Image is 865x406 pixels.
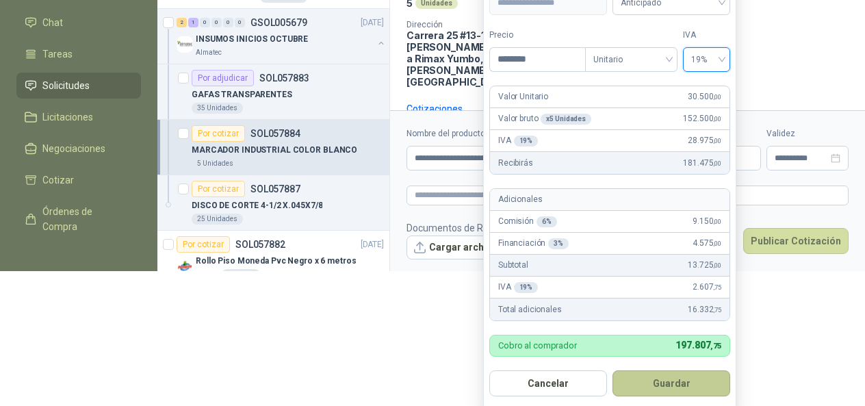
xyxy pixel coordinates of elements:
[713,115,721,123] span: ,00
[406,220,525,236] p: Documentos de Referencia
[16,10,141,36] a: Chat
[223,18,233,27] div: 0
[259,73,309,83] p: SOL057883
[196,269,219,280] p: Patojito
[192,214,243,225] div: 25 Unidades
[157,120,389,175] a: Por cotizarSOL057884MARCADOR INDUSTRIAL COLOR BLANCO5 Unidades
[192,70,254,86] div: Por adjudicar
[713,283,721,291] span: ,75
[406,20,532,29] p: Dirección
[211,18,222,27] div: 0
[177,14,387,58] a: 2 1 0 0 0 0 GSOL005679[DATE] Company LogoINSUMOS INICIOS OCTUBREAlmatec
[693,281,721,294] span: 2.607
[200,18,210,27] div: 0
[196,33,308,46] p: INSUMOS INICIOS OCTUBRE
[406,29,532,88] p: Carrera 25 #13-117 [PERSON_NAME] - frente a Rimax Yumbo , [PERSON_NAME][GEOGRAPHIC_DATA]
[192,144,357,157] p: MARCADOR INDUSTRIAL COLOR BLANCO
[235,240,285,249] p: SOL057882
[192,199,322,212] p: DISCO DE CORTE 4-1/2 X.045X7/8
[713,306,721,314] span: ,75
[42,204,128,234] span: Órdenes de Compra
[16,199,141,240] a: Órdenes de Compra
[713,240,721,247] span: ,00
[514,282,539,293] div: 19 %
[498,303,562,316] p: Total adicionales
[498,193,542,206] p: Adicionales
[683,29,730,42] label: IVA
[688,134,721,147] span: 28.975
[250,129,300,138] p: SOL057884
[498,90,548,103] p: Valor Unitario
[541,114,591,125] div: x 5 Unidades
[548,238,569,249] div: 3 %
[192,103,243,114] div: 35 Unidades
[498,259,528,272] p: Subtotal
[192,181,245,197] div: Por cotizar
[406,236,505,260] button: Cargar archivo
[498,134,538,147] p: IVA
[16,41,141,67] a: Tareas
[693,215,721,228] span: 9.150
[406,127,570,140] label: Nombre del producto
[406,101,463,116] div: Cotizaciones
[42,78,90,93] span: Solicitudes
[16,136,141,162] a: Negociaciones
[42,141,105,156] span: Negociaciones
[713,160,721,167] span: ,00
[196,255,356,268] p: Rollo Piso Moneda Pvc Negro x 6 metros
[157,64,389,120] a: Por adjudicarSOL057883GAFAS TRANSPARENTES35 Unidades
[157,231,389,286] a: Por cotizarSOL057882[DATE] Company LogoRollo Piso Moneda Pvc Negro x 6 metrosPatojito6 Metros
[683,157,721,170] span: 181.475
[196,47,222,58] p: Almatec
[688,90,721,103] span: 30.500
[177,258,193,275] img: Company Logo
[361,238,384,251] p: [DATE]
[42,110,93,125] span: Licitaciones
[250,184,300,194] p: SOL057887
[489,29,585,42] label: Precio
[489,370,607,396] button: Cancelar
[688,303,721,316] span: 16.332
[693,237,721,250] span: 4.575
[16,104,141,130] a: Licitaciones
[688,259,721,272] span: 13.725
[514,136,539,147] div: 19 %
[498,237,569,250] p: Financiación
[766,127,849,140] label: Validez
[498,281,538,294] p: IVA
[710,342,721,351] span: ,75
[42,173,74,188] span: Cotizar
[743,228,849,254] button: Publicar Cotización
[188,18,198,27] div: 1
[713,262,721,269] span: ,00
[177,236,230,253] div: Por cotizar
[177,18,187,27] div: 2
[16,167,141,193] a: Cotizar
[192,88,292,101] p: GAFAS TRANSPARENTES
[42,15,63,30] span: Chat
[192,125,245,142] div: Por cotizar
[222,269,260,280] div: 6 Metros
[192,158,239,169] div: 5 Unidades
[713,137,721,144] span: ,00
[16,73,141,99] a: Solicitudes
[683,112,721,125] span: 152.500
[498,215,557,228] p: Comisión
[713,218,721,225] span: ,00
[157,175,389,231] a: Por cotizarSOL057887DISCO DE CORTE 4-1/2 X.045X7/825 Unidades
[361,16,384,29] p: [DATE]
[235,18,245,27] div: 0
[177,36,193,53] img: Company Logo
[250,18,307,27] p: GSOL005679
[612,370,730,396] button: Guardar
[498,112,591,125] p: Valor bruto
[537,216,557,227] div: 6 %
[42,47,73,62] span: Tareas
[498,341,577,350] p: Cobro al comprador
[691,49,722,70] span: 19%
[498,157,533,170] p: Recibirás
[675,340,721,351] span: 197.807
[593,49,669,70] span: Unitario
[713,93,721,101] span: ,00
